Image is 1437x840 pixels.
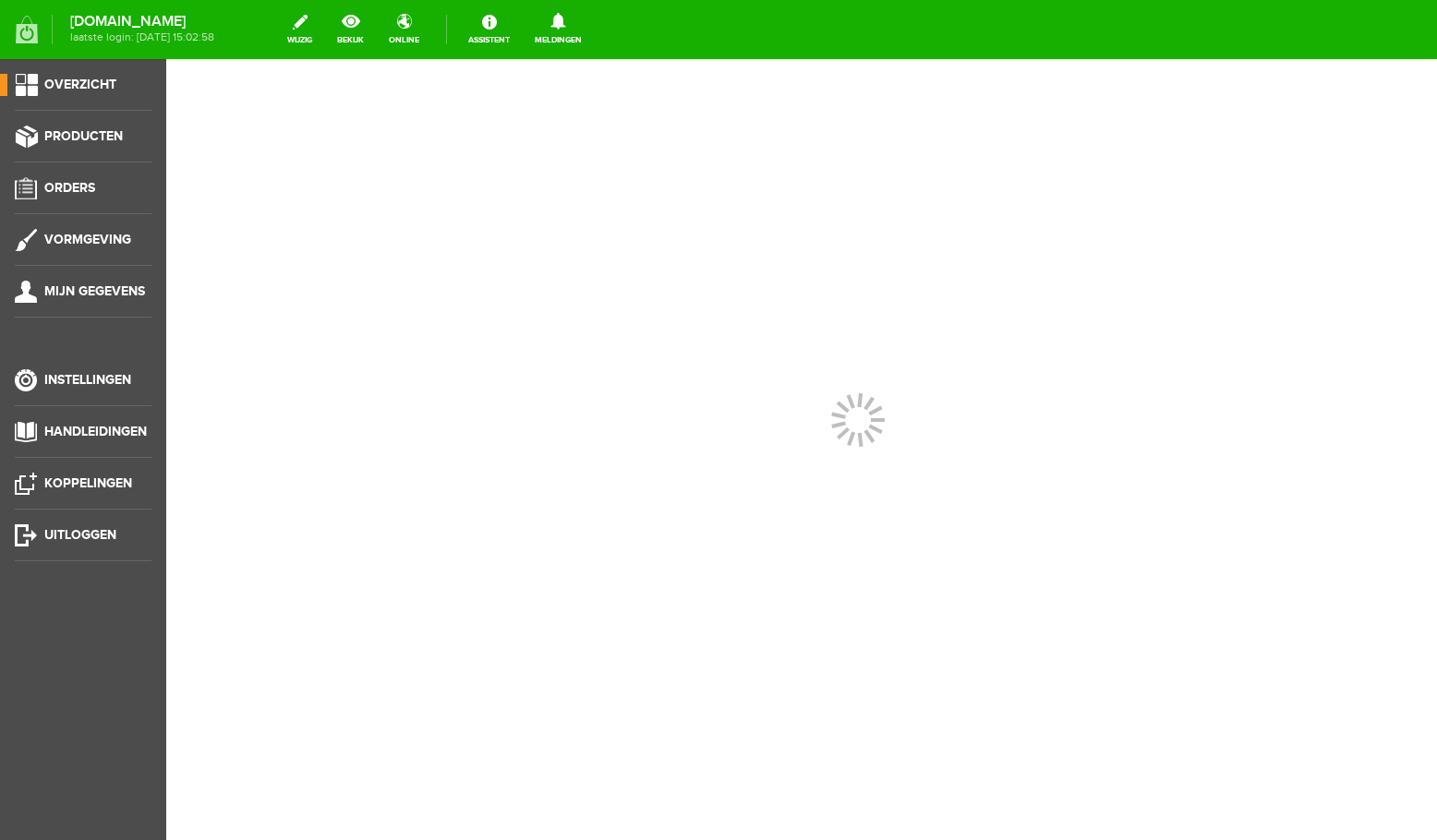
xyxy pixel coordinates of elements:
[44,475,132,491] span: Koppelingen
[44,283,145,299] span: Mijn gegevens
[70,32,214,42] span: laatste login: [DATE] 15:02:58
[326,9,375,50] a: bekijk
[378,9,430,50] a: online
[457,9,521,50] a: Assistent
[44,232,131,247] span: Vormgeving
[44,527,116,543] span: Uitloggen
[70,17,214,27] strong: [DOMAIN_NAME]
[44,372,131,388] span: Instellingen
[44,180,95,196] span: Orders
[276,9,323,50] a: wijzig
[44,128,123,144] span: Producten
[44,77,116,92] span: Overzicht
[524,9,593,50] a: Meldingen
[44,424,147,439] span: Handleidingen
